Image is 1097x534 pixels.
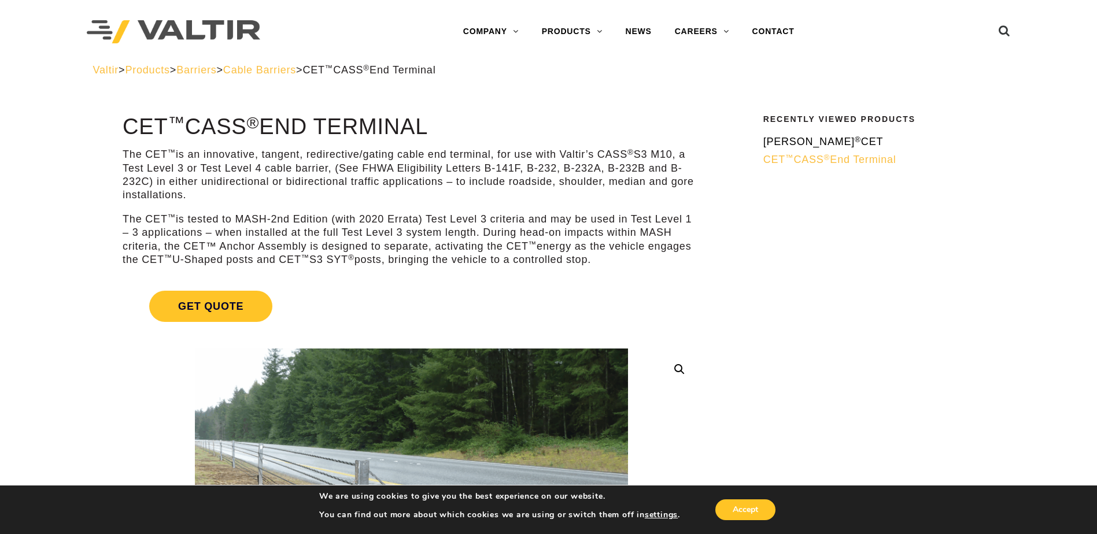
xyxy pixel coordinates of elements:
p: The CET is an innovative, tangent, redirective/gating cable end terminal, for use with Valtir’s C... [123,148,700,202]
sup: ® [824,153,830,162]
button: settings [645,510,678,520]
div: > > > > [93,64,1004,77]
sup: ™ [168,113,184,132]
a: Valtir [93,64,119,76]
p: We are using cookies to give you the best experience on our website. [319,491,680,502]
p: The CET is tested to MASH-2nd Edition (with 2020 Errata) Test Level 3 criteria and may be used in... [123,213,700,267]
a: NEWS [614,20,663,43]
sup: ™ [785,153,793,162]
sup: ® [855,135,861,144]
sup: ™ [325,64,333,72]
a: CONTACT [741,20,806,43]
a: PRODUCTS [530,20,614,43]
a: CAREERS [663,20,741,43]
span: CET CASS End Terminal [763,154,896,165]
img: Valtir [87,20,260,44]
sup: ™ [168,213,176,221]
a: Get Quote [123,277,700,336]
sup: ™ [529,240,537,249]
a: CET™CASS®End Terminal [763,153,997,166]
a: Cable Barriers [223,64,296,76]
a: [PERSON_NAME]®CET [763,135,997,149]
a: COMPANY [452,20,530,43]
button: Accept [715,499,775,520]
sup: ® [627,148,634,157]
sup: ® [246,113,259,132]
sup: ™ [301,253,309,262]
p: You can find out more about which cookies we are using or switch them off in . [319,510,680,520]
a: Barriers [176,64,216,76]
sup: ™ [168,148,176,157]
h1: CET CASS End Terminal [123,115,700,139]
span: CET CASS End Terminal [302,64,435,76]
span: Get Quote [149,291,272,322]
span: [PERSON_NAME] CET [763,136,884,147]
sup: ® [348,253,354,262]
sup: ® [363,64,370,72]
a: Products [125,64,169,76]
h2: Recently Viewed Products [763,115,997,124]
sup: ™ [164,253,172,262]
